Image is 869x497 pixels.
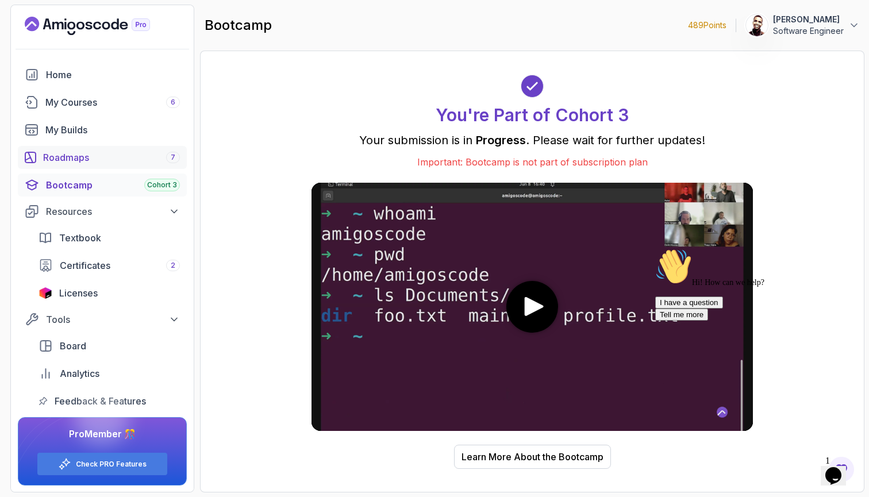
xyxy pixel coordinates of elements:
[45,95,180,109] div: My Courses
[39,287,52,299] img: jetbrains icon
[18,174,187,197] a: bootcamp
[55,394,146,408] span: Feedback & Features
[5,65,57,77] button: Tell me more
[436,105,629,125] h1: You're Part of Cohort 3
[312,155,753,169] p: Important: Bootcamp is not part of subscription plan
[745,14,860,37] button: user profile image[PERSON_NAME]Software Engineer
[746,14,768,36] img: user profile image
[18,201,187,222] button: Resources
[18,309,187,330] button: Tools
[76,460,147,469] a: Check PRO Features
[32,334,187,357] a: board
[205,16,272,34] h2: bootcamp
[171,98,175,107] span: 6
[60,367,99,380] span: Analytics
[688,20,726,31] p: 489 Points
[651,244,858,445] iframe: chat widget
[46,205,180,218] div: Resources
[32,282,187,305] a: licenses
[43,151,180,164] div: Roadmaps
[18,146,187,169] a: roadmaps
[171,153,175,162] span: 7
[773,14,844,25] p: [PERSON_NAME]
[454,445,611,469] button: Learn More About the Bootcamp
[18,91,187,114] a: courses
[46,313,180,326] div: Tools
[773,25,844,37] p: Software Engineer
[37,452,168,476] button: Check PRO Features
[147,180,177,190] span: Cohort 3
[312,132,753,148] p: Your submission is in . Please wait for further updates!
[5,53,72,65] button: I have a question
[32,226,187,249] a: textbook
[45,123,180,137] div: My Builds
[5,5,212,77] div: 👋Hi! How can we help?I have a questionTell me more
[60,339,86,353] span: Board
[5,34,114,43] span: Hi! How can we help?
[46,68,180,82] div: Home
[32,254,187,277] a: certificates
[46,178,180,192] div: Bootcamp
[476,133,526,147] span: Progress
[18,63,187,86] a: home
[32,390,187,413] a: feedback
[60,259,110,272] span: Certificates
[59,231,101,245] span: Textbook
[5,5,41,41] img: :wave:
[821,451,858,486] iframe: chat widget
[171,261,175,270] span: 2
[32,362,187,385] a: analytics
[462,450,603,464] div: Learn More About the Bootcamp
[18,118,187,141] a: builds
[25,17,176,35] a: Landing page
[59,286,98,300] span: Licenses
